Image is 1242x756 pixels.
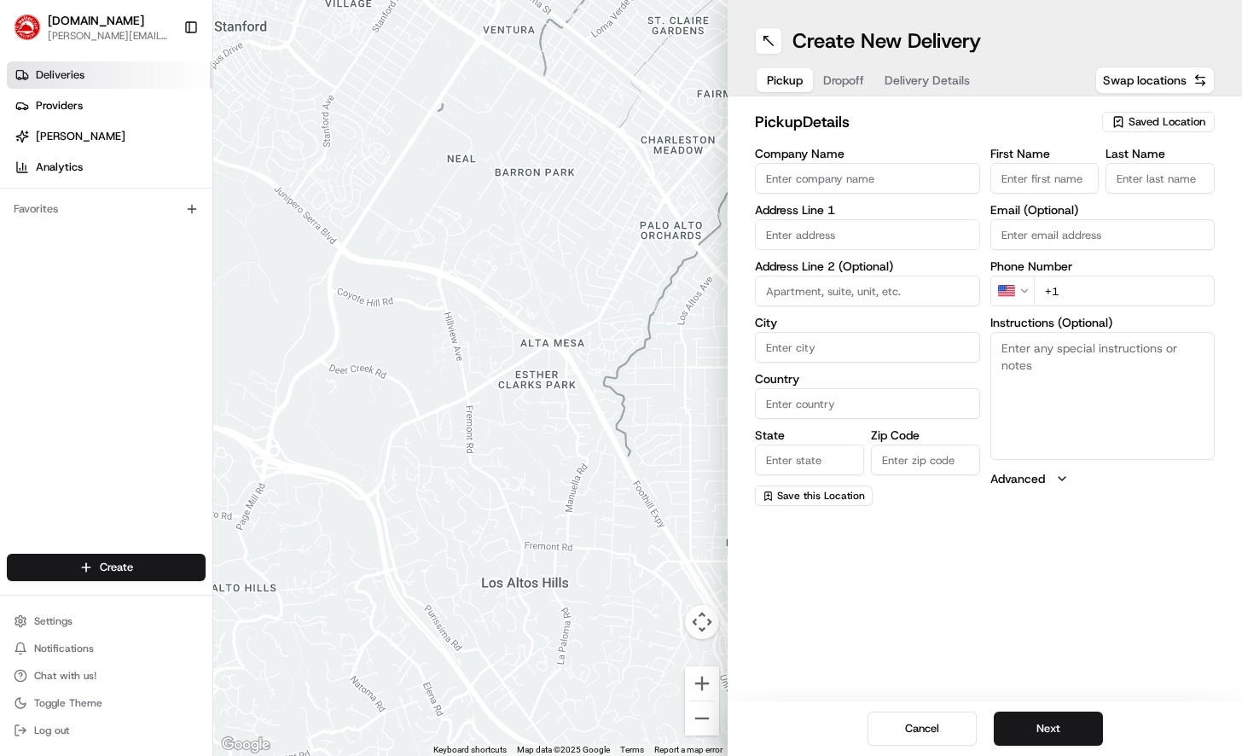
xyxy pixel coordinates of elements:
[17,163,48,194] img: 1736555255976-a54dd68f-1ca7-489b-9aae-adbdc363a1c4
[53,311,138,324] span: [PERSON_NAME]
[994,712,1103,746] button: Next
[620,745,644,754] a: Terms
[767,72,803,89] span: Pickup
[1106,163,1215,194] input: Enter last name
[1095,67,1215,94] button: Swap locations
[990,470,1045,487] label: Advanced
[170,423,206,436] span: Pylon
[14,14,41,41] img: Waiter.com
[34,696,102,710] span: Toggle Theme
[239,265,274,278] span: [DATE]
[755,260,980,272] label: Address Line 2 (Optional)
[755,317,980,329] label: City
[10,375,137,405] a: 📗Knowledge Base
[685,701,719,736] button: Zoom out
[755,110,1092,134] h2: pickup Details
[290,168,310,189] button: Start new chat
[990,204,1216,216] label: Email (Optional)
[1106,148,1215,160] label: Last Name
[685,605,719,639] button: Map camera controls
[792,27,981,55] h1: Create New Delivery
[44,110,281,128] input: Clear
[755,219,980,250] input: Enter address
[34,265,48,279] img: 1736555255976-a54dd68f-1ca7-489b-9aae-adbdc363a1c4
[17,222,109,236] div: Past conversations
[1034,276,1216,306] input: Enter phone number
[142,311,148,324] span: •
[868,712,977,746] button: Cancel
[34,642,94,655] span: Notifications
[755,148,980,160] label: Company Name
[990,148,1100,160] label: First Name
[517,745,610,754] span: Map data ©2025 Google
[218,734,274,756] img: Google
[36,160,83,175] span: Analytics
[7,61,212,89] a: Deliveries
[17,68,310,96] p: Welcome 👋
[7,154,212,181] a: Analytics
[17,248,44,276] img: Dianne Alexi Soriano
[1102,110,1215,134] button: Saved Location
[990,470,1216,487] button: Advanced
[7,92,212,119] a: Providers
[755,388,980,419] input: Enter country
[990,219,1216,250] input: Enter email address
[990,163,1100,194] input: Enter first name
[144,383,158,397] div: 💻
[77,180,235,194] div: We're available if you need us!
[7,718,206,742] button: Log out
[7,123,212,150] a: [PERSON_NAME]
[100,560,133,575] span: Create
[755,486,873,506] button: Save this Location
[137,375,281,405] a: 💻API Documentation
[685,666,719,701] button: Zoom in
[755,429,864,441] label: State
[36,67,84,83] span: Deliveries
[990,317,1216,329] label: Instructions (Optional)
[36,163,67,194] img: 1732323095091-59ea418b-cfe3-43c8-9ae0-d0d06d6fd42c
[7,7,177,48] button: Waiter.com[DOMAIN_NAME][PERSON_NAME][EMAIL_ADDRESS][PERSON_NAME][DOMAIN_NAME]
[53,265,226,278] span: [PERSON_NAME] [PERSON_NAME]
[755,373,980,385] label: Country
[871,445,980,475] input: Enter zip code
[264,218,310,239] button: See all
[34,724,69,737] span: Log out
[48,12,144,29] button: [DOMAIN_NAME]
[77,163,280,180] div: Start new chat
[755,276,980,306] input: Apartment, suite, unit, etc.
[7,664,206,688] button: Chat with us!
[755,163,980,194] input: Enter company name
[229,265,235,278] span: •
[17,383,31,397] div: 📗
[34,614,73,628] span: Settings
[36,129,125,144] span: [PERSON_NAME]
[36,98,83,113] span: Providers
[17,294,44,322] img: Jenna Phillips
[7,637,206,660] button: Notifications
[151,311,186,324] span: [DATE]
[34,381,131,398] span: Knowledge Base
[218,734,274,756] a: Open this area in Google Maps (opens a new window)
[654,745,723,754] a: Report a map error
[7,195,206,223] div: Favorites
[7,609,206,633] button: Settings
[755,332,980,363] input: Enter city
[17,17,51,51] img: Nash
[755,445,864,475] input: Enter state
[48,29,170,43] button: [PERSON_NAME][EMAIL_ADDRESS][PERSON_NAME][DOMAIN_NAME]
[34,669,96,683] span: Chat with us!
[885,72,970,89] span: Delivery Details
[161,381,274,398] span: API Documentation
[7,554,206,581] button: Create
[1103,72,1187,89] span: Swap locations
[777,489,865,503] span: Save this Location
[1129,114,1205,130] span: Saved Location
[990,260,1216,272] label: Phone Number
[755,204,980,216] label: Address Line 1
[120,422,206,436] a: Powered byPylon
[823,72,864,89] span: Dropoff
[433,744,507,756] button: Keyboard shortcuts
[7,691,206,715] button: Toggle Theme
